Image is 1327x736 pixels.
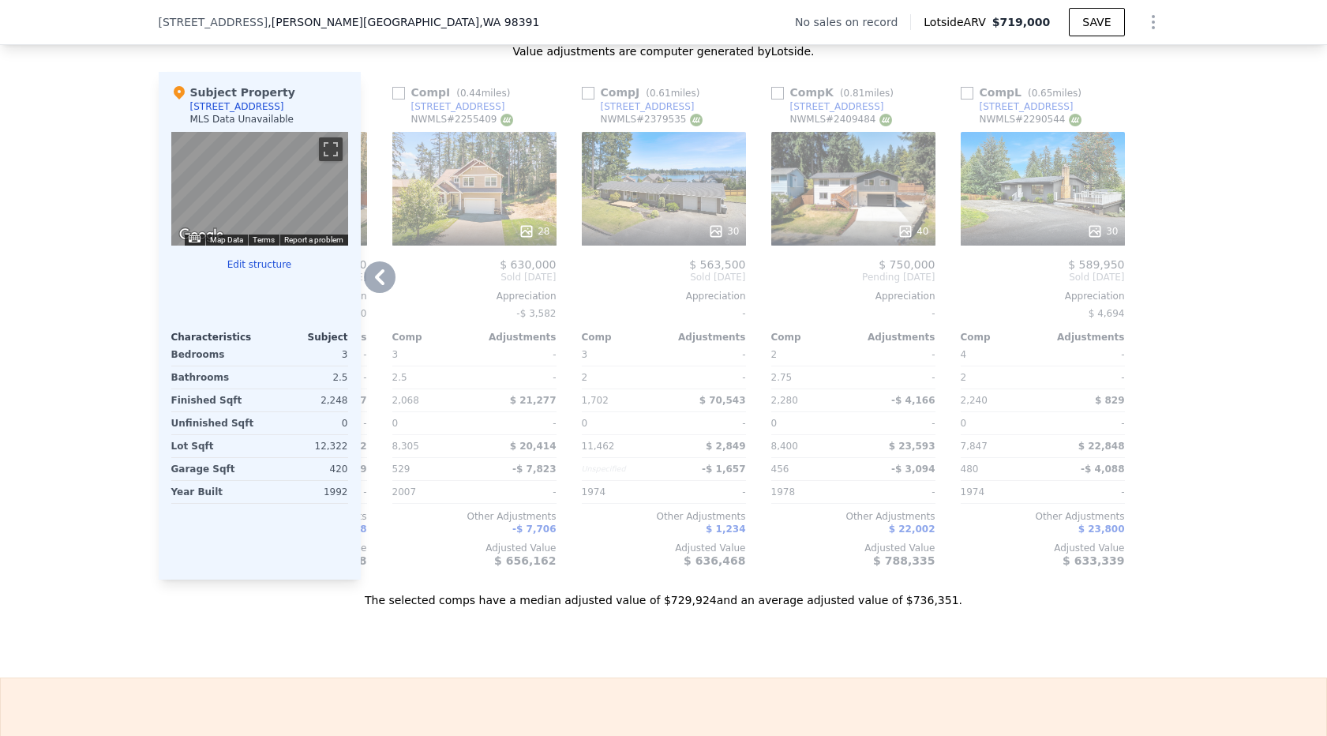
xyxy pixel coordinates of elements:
span: 2,240 [961,395,988,406]
div: Other Adjustments [392,510,557,523]
a: Report a problem [284,235,343,244]
span: 0 [771,418,778,429]
a: [STREET_ADDRESS] [771,100,884,113]
div: [STREET_ADDRESS] [190,100,284,113]
button: Show Options [1138,6,1169,38]
div: Adjustments [664,331,746,344]
div: No sales on record [795,14,910,30]
div: - [857,344,935,366]
span: -$ 4,088 [1081,464,1124,475]
span: 3 [582,349,588,360]
div: Other Adjustments [961,510,1125,523]
span: $ 22,848 [1078,441,1125,452]
div: 30 [1087,223,1118,239]
span: 2,068 [392,395,419,406]
div: 2.5 [392,366,471,389]
span: 0.44 [460,88,482,99]
div: - [857,366,935,389]
span: $ 20,414 [510,441,557,452]
span: , WA 98391 [479,16,539,28]
div: Comp [961,331,1043,344]
span: 0 [961,418,967,429]
div: - [1046,412,1125,434]
span: Sold [DATE] [582,271,746,284]
div: 2 [961,366,1040,389]
span: $ 70,543 [699,395,746,406]
div: Adjusted Value [961,542,1125,554]
span: 0.81 [844,88,865,99]
div: Comp [771,331,853,344]
span: -$ 7,823 [512,464,556,475]
div: - [478,481,557,503]
div: NWMLS # 2409484 [790,113,892,126]
button: Map Data [210,235,243,246]
span: $ 22,002 [889,524,935,535]
span: 0.65 [1032,88,1053,99]
div: - [478,412,557,434]
div: Subject [260,331,348,344]
span: $ 829 [1095,395,1125,406]
div: - [667,366,746,389]
span: $ 2,849 [706,441,745,452]
div: [STREET_ADDRESS] [790,100,884,113]
button: Keyboard shortcuts [189,235,200,242]
div: Value adjustments are computer generated by Lotside . [159,43,1169,59]
button: SAVE [1069,8,1124,36]
span: -$ 1,657 [702,464,745,475]
a: [STREET_ADDRESS] [961,100,1074,113]
span: $ 21,277 [510,395,557,406]
div: Other Adjustments [582,510,746,523]
div: 1974 [582,481,661,503]
div: 2 [582,366,661,389]
div: 2,248 [263,389,348,411]
div: NWMLS # 2379535 [601,113,703,126]
span: 0 [392,418,399,429]
img: NWMLS Logo [500,114,513,126]
div: 1978 [771,481,850,503]
span: Sold [DATE] [961,271,1125,284]
button: Edit structure [171,258,348,271]
div: - [857,481,935,503]
div: Characteristics [171,331,260,344]
span: 529 [392,464,410,475]
span: $ 750,000 [879,258,935,271]
div: Garage Sqft [171,458,257,480]
a: Terms [253,235,275,244]
div: - [857,412,935,434]
div: Adjusted Value [582,542,746,554]
span: -$ 4,166 [891,395,935,406]
div: - [1046,481,1125,503]
div: - [667,344,746,366]
span: 456 [771,464,789,475]
span: 4 [961,349,967,360]
div: Adjustments [1043,331,1125,344]
span: Sold [DATE] [392,271,557,284]
div: - [667,481,746,503]
span: 7,847 [961,441,988,452]
span: $ 1,234 [706,524,745,535]
span: $ 4,694 [1089,308,1125,319]
img: NWMLS Logo [879,114,892,126]
div: The selected comps have a median adjusted value of $729,924 and an average adjusted value of $736... [159,580,1169,608]
div: Appreciation [961,290,1125,302]
div: Map [171,132,348,246]
div: Comp K [771,84,900,100]
div: Comp I [392,84,517,100]
div: - [478,344,557,366]
span: -$ 3,582 [516,308,556,319]
div: MLS Data Unavailable [190,113,294,126]
span: 1,702 [582,395,609,406]
div: Appreciation [392,290,557,302]
div: Finished Sqft [171,389,257,411]
div: Unfinished Sqft [171,412,257,434]
span: 2 [771,349,778,360]
div: Appreciation [582,290,746,302]
div: - [771,302,935,325]
div: NWMLS # 2290544 [980,113,1081,126]
span: ( miles) [639,88,706,99]
div: Adjustments [853,331,935,344]
div: Adjustments [474,331,557,344]
span: 2,280 [771,395,798,406]
span: ( miles) [450,88,516,99]
span: [STREET_ADDRESS] [159,14,268,30]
